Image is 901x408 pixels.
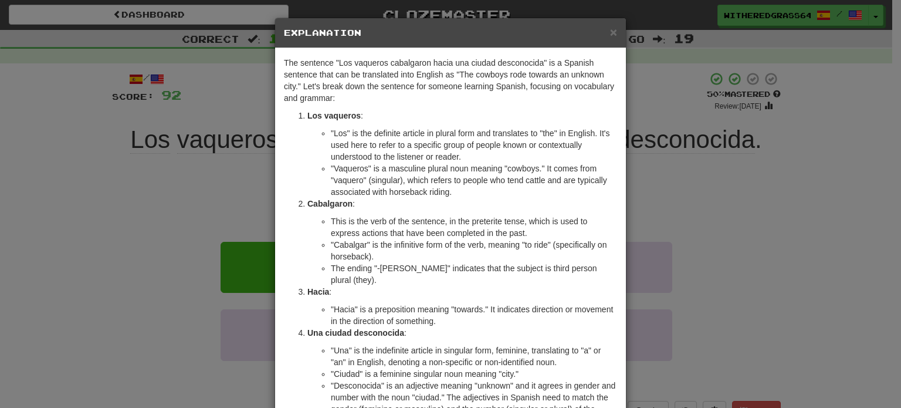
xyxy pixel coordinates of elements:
[610,25,617,39] span: ×
[307,111,361,120] strong: Los vaqueros
[331,239,617,262] li: "Cabalgar" is the infinitive form of the verb, meaning "to ride" (specifically on horseback).
[307,286,617,298] p: :
[331,304,617,327] li: "Hacia" is a preposition meaning "towards." It indicates direction or movement in the direction o...
[331,262,617,286] li: The ending "-[PERSON_NAME]" indicates that the subject is third person plural (they).
[307,327,617,339] p: :
[331,345,617,368] li: "Una" is the indefinite article in singular form, feminine, translating to "a" or "an" in English...
[307,110,617,122] p: :
[307,328,404,338] strong: Una ciudad desconocida
[610,26,617,38] button: Close
[331,215,617,239] li: This is the verb of the sentence, in the preterite tense, which is used to express actions that h...
[331,127,617,163] li: "Los" is the definite article in plural form and translates to "the" in English. It's used here t...
[284,57,617,104] p: The sentence "Los vaqueros cabalgaron hacia una ciudad desconocida" is a Spanish sentence that ca...
[284,27,617,39] h5: Explanation
[331,163,617,198] li: "Vaqueros" is a masculine plural noun meaning "cowboys." It comes from "vaquero" (singular), whic...
[331,368,617,380] li: "Ciudad" is a feminine singular noun meaning "city."
[307,199,353,208] strong: Cabalgaron
[307,198,617,210] p: :
[307,287,329,296] strong: Hacia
